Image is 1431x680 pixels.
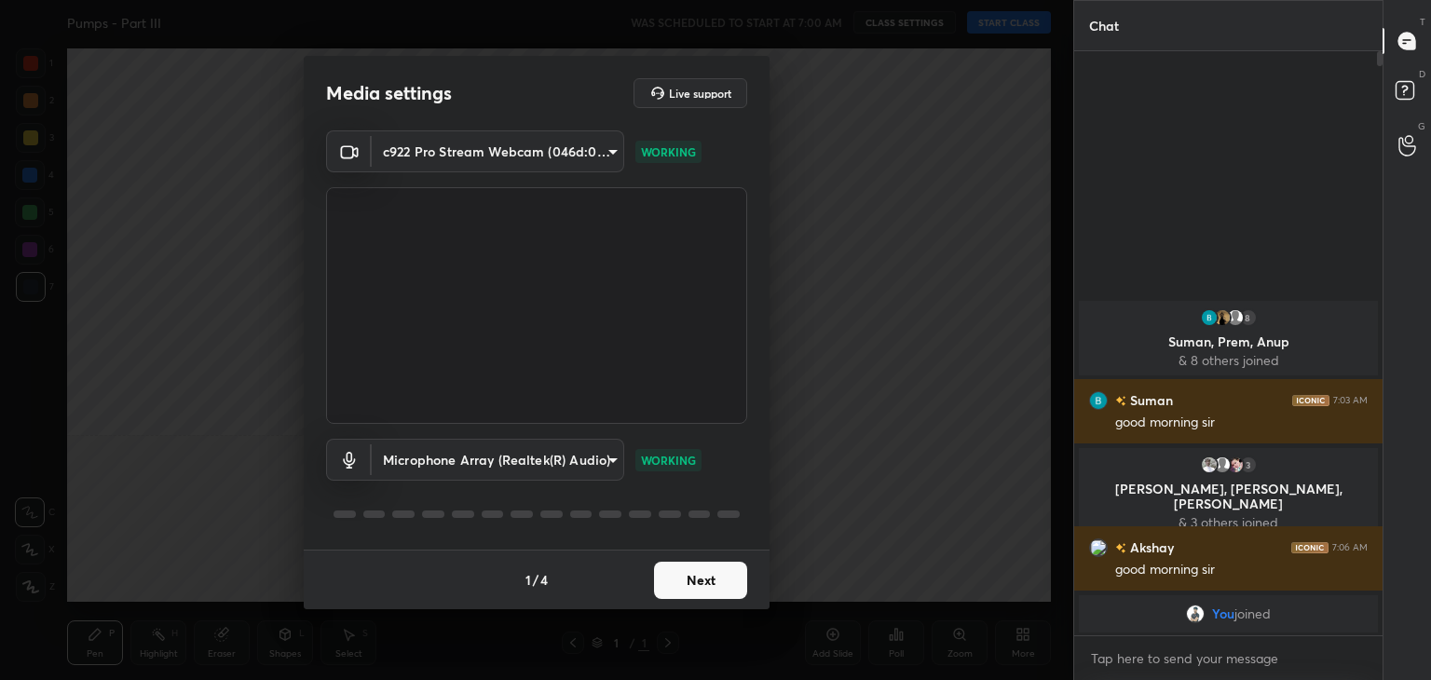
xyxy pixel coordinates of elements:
div: 3 [1239,456,1258,474]
img: 91ee9b6d21d04924b6058f461868569a.jpg [1186,605,1205,623]
div: c922 Pro Stream Webcam (046d:085c) [372,130,624,172]
img: no-rating-badge.077c3623.svg [1115,543,1126,553]
p: T [1420,15,1425,29]
p: [PERSON_NAME], [PERSON_NAME], [PERSON_NAME] [1090,482,1367,511]
h4: 4 [540,570,548,590]
img: 3 [1089,538,1108,557]
div: c922 Pro Stream Webcam (046d:085c) [372,439,624,481]
button: Next [654,562,747,599]
p: & 8 others joined [1090,353,1367,368]
h5: Live support [669,88,731,99]
h4: / [533,570,538,590]
div: 7:03 AM [1333,395,1368,406]
h6: Akshay [1126,537,1174,557]
div: 7:06 AM [1332,542,1368,553]
span: You [1212,606,1234,621]
p: & 3 others joined [1090,515,1367,530]
h6: Suman [1126,390,1173,410]
img: 1d4650aa1dcc4edfaa0bc4bdc425bb32.jpg [1213,308,1232,327]
p: WORKING [641,452,696,469]
img: 76cdaa57e4ab4842a0f0b7e5cba06b9d.jpg [1200,456,1219,474]
img: 3 [1089,391,1108,410]
div: 8 [1239,308,1258,327]
img: bf7a315cf7c74a12b028eed8961cb2ca.21782844_3 [1226,456,1245,474]
p: Suman, Prem, Anup [1090,334,1367,349]
img: default.png [1226,308,1245,327]
p: Chat [1074,1,1134,50]
h4: 1 [525,570,531,590]
img: iconic-dark.1390631f.png [1292,395,1329,406]
div: grid [1074,297,1383,636]
p: WORKING [641,143,696,160]
p: G [1418,119,1425,133]
div: good morning sir [1115,561,1368,579]
img: 3 [1200,308,1219,327]
div: good morning sir [1115,414,1368,432]
img: no-rating-badge.077c3623.svg [1115,396,1126,406]
span: joined [1234,606,1271,621]
h2: Media settings [326,81,452,105]
p: D [1419,67,1425,81]
img: iconic-dark.1390631f.png [1291,542,1329,553]
img: default.png [1213,456,1232,474]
